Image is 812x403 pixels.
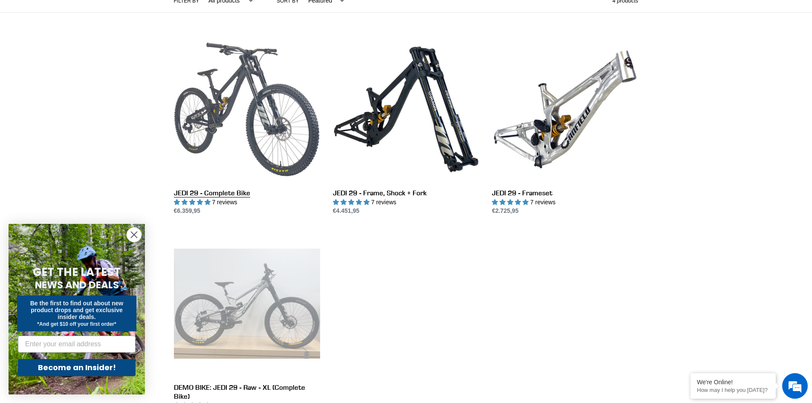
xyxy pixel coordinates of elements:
input: Enter your email address [18,336,136,353]
span: GET THE LATEST [33,264,121,280]
span: Be the first to find out about new product drops and get exclusive insider deals. [30,300,124,320]
div: We're Online! [697,379,769,386]
span: NEWS AND DEALS [35,278,119,292]
button: Become an Insider! [18,359,136,376]
button: Close dialog [127,227,142,242]
p: How may I help you today? [697,387,769,393]
span: *And get $10 off your first order* [37,321,116,327]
